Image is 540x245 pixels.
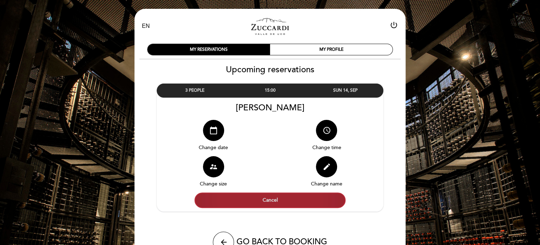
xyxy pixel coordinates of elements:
[209,126,218,135] i: calendar_today
[199,145,228,151] span: Change date
[194,192,346,208] button: Cancel
[312,145,341,151] span: Change time
[322,163,331,171] i: edit
[270,44,392,55] div: MY PROFILE
[200,181,227,187] span: Change size
[316,120,337,141] button: access_time
[157,84,232,97] div: 3 PEOPLE
[311,181,342,187] span: Change name
[134,65,406,75] h2: Upcoming reservations
[148,44,270,55] div: MY RESERVATIONS
[316,156,337,177] button: edit
[209,163,218,171] i: supervisor_account
[390,21,398,32] button: power_settings_new
[226,17,314,36] a: Zuccardi Valle de Uco - Turismo
[203,120,224,141] button: calendar_today
[322,126,331,135] i: access_time
[390,21,398,29] i: power_settings_new
[232,84,307,97] div: 15:00
[157,103,383,113] div: [PERSON_NAME]
[203,156,224,177] button: supervisor_account
[308,84,383,97] div: SUN 14, SEP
